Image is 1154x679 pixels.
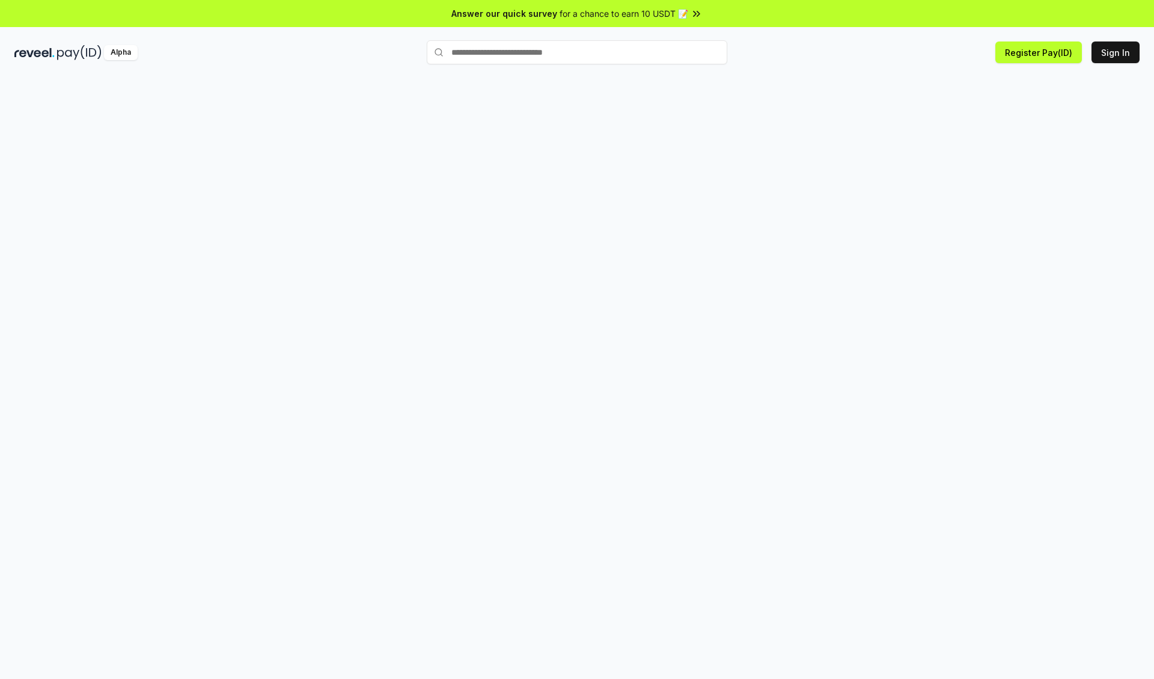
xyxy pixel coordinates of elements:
div: Alpha [104,45,138,60]
span: Answer our quick survey [451,7,557,20]
img: reveel_dark [14,45,55,60]
img: pay_id [57,45,102,60]
button: Register Pay(ID) [995,41,1082,63]
span: for a chance to earn 10 USDT 📝 [560,7,688,20]
button: Sign In [1091,41,1140,63]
